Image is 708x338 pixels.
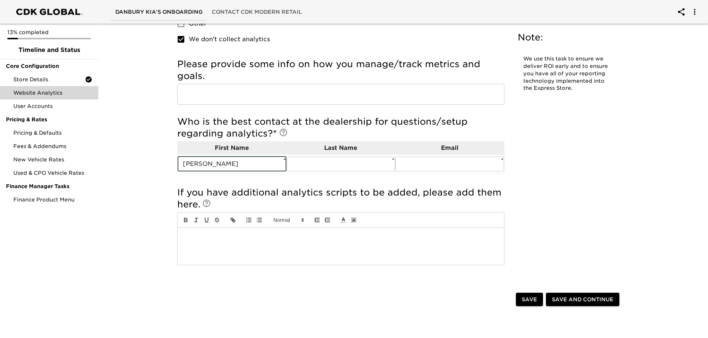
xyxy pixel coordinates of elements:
[6,62,92,70] span: Core Configuration
[13,129,92,137] span: Pricing & Defaults
[13,156,92,163] span: New Vehicle Rates
[6,46,92,55] span: Timeline and Status
[395,144,504,152] p: Email
[13,76,85,83] span: Store Details
[13,142,92,150] span: Fees & Addendums
[287,144,395,152] p: Last Name
[212,7,302,17] span: Contact CDK Modern Retail
[6,183,92,190] span: Finance Manager Tasks
[13,89,92,96] span: Website Analytics
[13,196,92,203] span: Finance Product Menu
[177,187,504,210] h5: If you have additional analytics scripts to be added, please add them here.
[189,35,270,44] span: We don't collect analytics
[13,169,92,177] span: Used & CPO Vehicle Rates
[115,7,203,17] span: Danbury Kia's Onboarding
[177,116,504,140] h5: Who is the best contact at the dealership for questions/setup regarding analytics?
[546,293,619,306] button: Save and Continue
[177,58,504,82] h5: Please provide some info on how you manage/track metrics and goals.
[672,3,690,21] button: account of current user
[13,102,92,110] span: User Accounts
[178,144,286,152] p: First Name
[686,3,704,21] button: account of current user
[516,293,543,306] button: Save
[552,295,613,304] span: Save and Continue
[522,295,537,304] span: Save
[6,116,92,123] span: Pricing & Rates
[518,32,618,43] h5: Note:
[7,29,91,36] p: 13% completed
[523,55,612,92] p: We use this task to ensure we deliver ROI early and to ensure you have all of your reporting tech...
